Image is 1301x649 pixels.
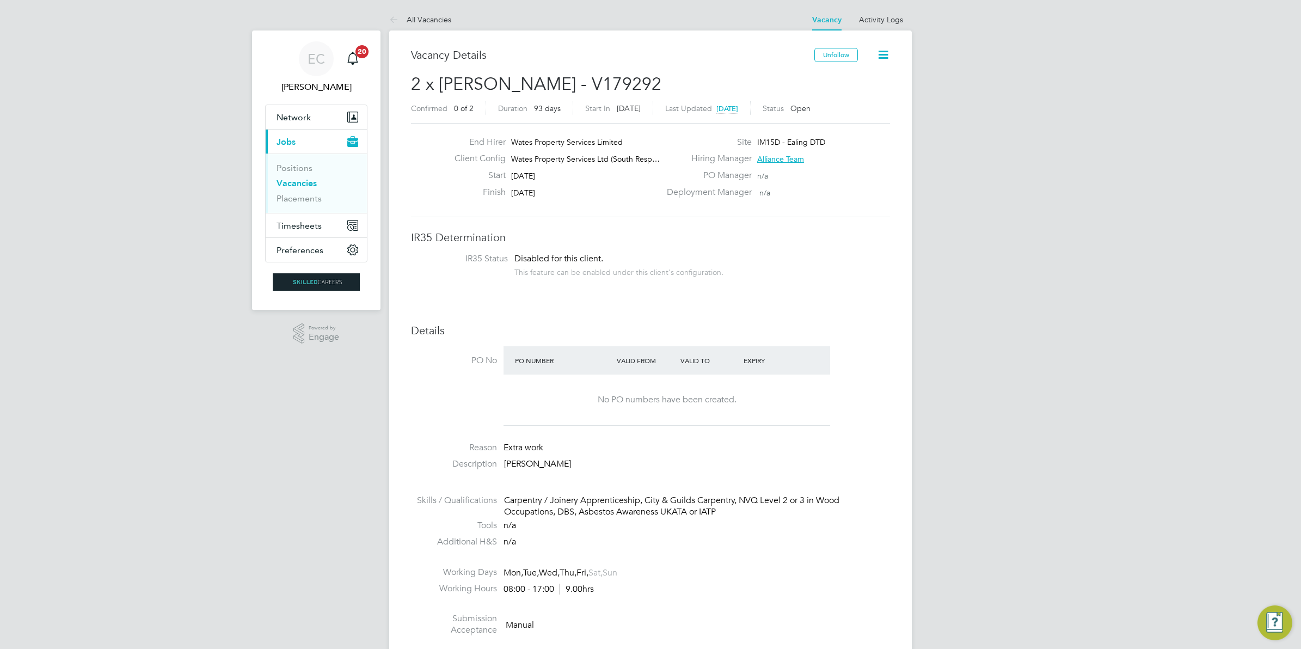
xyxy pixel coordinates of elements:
[309,333,339,342] span: Engage
[514,394,819,406] div: No PO numbers have been created.
[411,495,497,506] label: Skills / Qualifications
[411,355,497,366] label: PO No
[277,112,311,123] span: Network
[411,74,661,95] span: 2 x [PERSON_NAME] - V179292
[411,103,447,113] label: Confirmed
[534,103,561,113] span: 93 days
[411,230,890,244] h3: IR35 Determination
[411,583,497,595] label: Working Hours
[411,458,497,470] label: Description
[665,103,712,113] label: Last Updated
[757,171,768,181] span: n/a
[277,163,312,173] a: Positions
[411,48,814,62] h3: Vacancy Details
[512,351,614,370] div: PO Number
[504,584,594,595] div: 08:00 - 17:00
[511,154,660,164] span: Wates Property Services Ltd (South Resp…
[859,15,903,25] a: Activity Logs
[523,567,539,578] span: Tue,
[422,253,508,265] label: IR35 Status
[814,48,858,62] button: Unfollow
[603,567,617,578] span: Sun
[514,265,723,277] div: This feature can be enabled under this client's configuration.
[411,520,497,531] label: Tools
[266,105,367,129] button: Network
[617,103,641,113] span: [DATE]
[790,103,811,113] span: Open
[812,15,842,25] a: Vacancy
[511,171,535,181] span: [DATE]
[560,584,594,595] span: 9.00hrs
[277,193,322,204] a: Placements
[504,536,516,547] span: n/a
[660,187,752,198] label: Deployment Manager
[576,567,588,578] span: Fri,
[511,188,535,198] span: [DATE]
[514,253,603,264] span: Disabled for this client.
[446,170,506,181] label: Start
[342,41,364,76] a: 20
[757,137,825,147] span: IM15D - Ealing DTD
[504,520,516,531] span: n/a
[411,613,497,636] label: Submission Acceptance
[411,323,890,338] h3: Details
[1257,605,1292,640] button: Engage Resource Center
[389,15,451,25] a: All Vacancies
[355,45,369,58] span: 20
[660,170,752,181] label: PO Manager
[277,137,296,147] span: Jobs
[678,351,741,370] div: Valid To
[266,130,367,154] button: Jobs
[446,153,506,164] label: Client Config
[763,103,784,113] label: Status
[252,30,381,310] nav: Main navigation
[293,323,340,344] a: Powered byEngage
[309,323,339,333] span: Powered by
[511,137,623,147] span: Wates Property Services Limited
[660,137,752,148] label: Site
[585,103,610,113] label: Start In
[759,188,770,198] span: n/a
[504,495,890,518] div: Carpentry / Joinery Apprenticeship, City & Guilds Carpentry, NVQ Level 2 or 3 in Wood Occupations...
[277,245,323,255] span: Preferences
[506,620,534,630] span: Manual
[411,567,497,578] label: Working Days
[660,153,752,164] label: Hiring Manager
[757,154,804,164] span: Alliance Team
[446,187,506,198] label: Finish
[265,81,367,94] span: Ernie Crowe
[560,567,576,578] span: Thu,
[277,178,317,188] a: Vacancies
[504,567,523,578] span: Mon,
[498,103,527,113] label: Duration
[266,238,367,262] button: Preferences
[411,536,497,548] label: Additional H&S
[741,351,805,370] div: Expiry
[504,442,543,453] span: Extra work
[539,567,560,578] span: Wed,
[273,273,360,291] img: skilledcareers-logo-retina.png
[411,442,497,454] label: Reason
[446,137,506,148] label: End Hirer
[265,41,367,94] a: EC[PERSON_NAME]
[716,104,738,113] span: [DATE]
[266,213,367,237] button: Timesheets
[266,154,367,213] div: Jobs
[277,221,322,231] span: Timesheets
[308,52,325,66] span: EC
[614,351,678,370] div: Valid From
[504,458,890,470] p: [PERSON_NAME]
[265,273,367,291] a: Go to home page
[588,567,603,578] span: Sat,
[454,103,474,113] span: 0 of 2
